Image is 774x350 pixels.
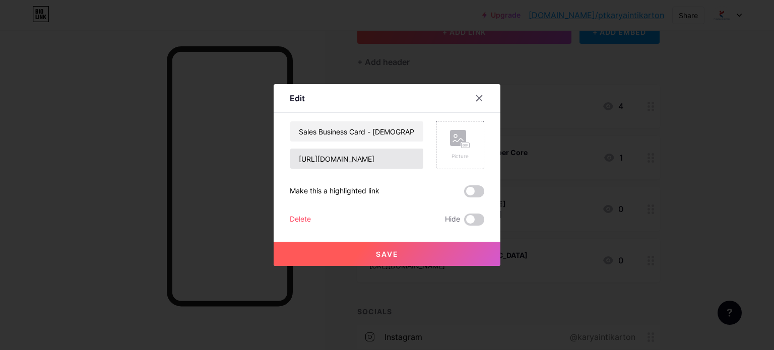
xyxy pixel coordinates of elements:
[290,149,423,169] input: URL
[376,250,399,258] span: Save
[450,153,470,160] div: Picture
[445,214,460,226] span: Hide
[290,121,423,142] input: Title
[290,214,311,226] div: Delete
[290,185,379,197] div: Make this a highlighted link
[274,242,500,266] button: Save
[290,92,305,104] div: Edit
